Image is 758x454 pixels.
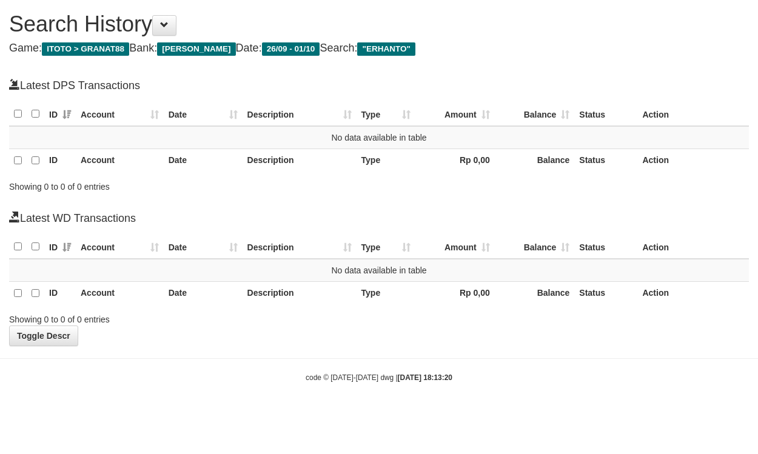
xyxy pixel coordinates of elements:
[415,281,495,305] th: Rp 0,00
[157,42,235,56] span: [PERSON_NAME]
[637,281,749,305] th: Action
[415,235,495,259] th: Amount: activate to sort column ascending
[306,373,452,382] small: code © [DATE]-[DATE] dwg |
[495,235,575,259] th: Balance: activate to sort column ascending
[243,235,357,259] th: Description: activate to sort column ascending
[243,149,357,173] th: Description
[637,235,749,259] th: Action
[495,102,575,126] th: Balance: activate to sort column ascending
[164,235,243,259] th: Date: activate to sort column ascending
[398,373,452,382] strong: [DATE] 18:13:20
[9,309,307,325] div: Showing 0 to 0 of 0 entries
[243,281,357,305] th: Description
[164,102,243,126] th: Date: activate to sort column ascending
[76,281,164,305] th: Account
[9,78,749,92] h4: Latest DPS Transactions
[9,126,749,149] td: No data available in table
[357,42,415,56] span: "ERHANTO"
[574,281,637,305] th: Status
[574,235,637,259] th: Status
[76,149,164,173] th: Account
[44,235,76,259] th: ID: activate to sort column ascending
[357,281,416,305] th: Type
[44,149,76,173] th: ID
[262,42,320,56] span: 26/09 - 01/10
[9,211,749,225] h4: Latest WD Transactions
[415,149,495,173] th: Rp 0,00
[637,102,749,126] th: Action
[76,102,164,126] th: Account: activate to sort column ascending
[9,176,307,193] div: Showing 0 to 0 of 0 entries
[42,42,129,56] span: ITOTO > GRANAT88
[164,281,243,305] th: Date
[44,281,76,305] th: ID
[357,235,416,259] th: Type: activate to sort column ascending
[637,149,749,173] th: Action
[574,149,637,173] th: Status
[76,235,164,259] th: Account: activate to sort column ascending
[574,102,637,126] th: Status
[357,149,416,173] th: Type
[357,102,416,126] th: Type: activate to sort column ascending
[243,102,357,126] th: Description: activate to sort column ascending
[495,149,575,173] th: Balance
[9,259,749,282] td: No data available in table
[164,149,243,173] th: Date
[495,281,575,305] th: Balance
[9,325,78,346] a: Toggle Descr
[9,42,749,55] h4: Game: Bank: Date: Search:
[9,12,749,36] h1: Search History
[415,102,495,126] th: Amount: activate to sort column ascending
[44,102,76,126] th: ID: activate to sort column ascending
